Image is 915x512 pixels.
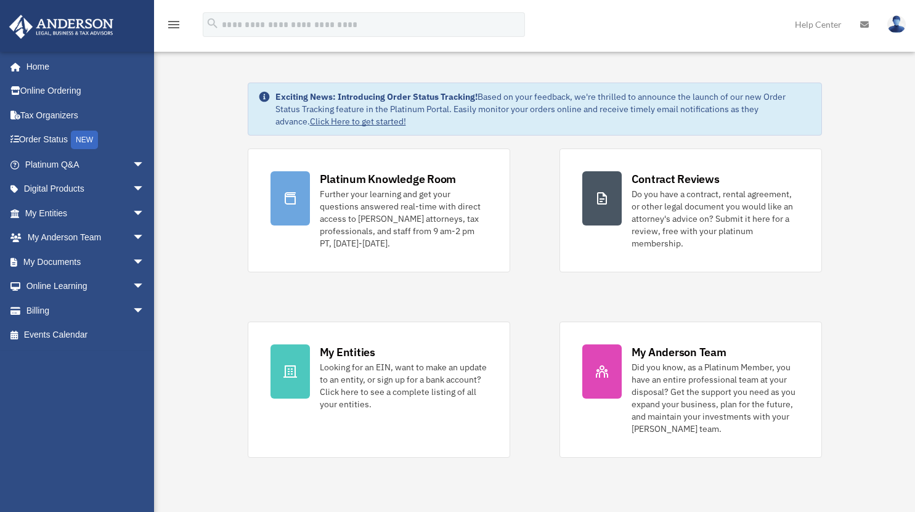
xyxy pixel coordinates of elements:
div: Based on your feedback, we're thrilled to announce the launch of our new Order Status Tracking fe... [275,91,811,128]
a: My Anderson Team Did you know, as a Platinum Member, you have an entire professional team at your... [559,322,822,458]
div: Did you know, as a Platinum Member, you have an entire professional team at your disposal? Get th... [632,361,799,435]
a: Online Ordering [9,79,163,104]
a: My Entities Looking for an EIN, want to make an update to an entity, or sign up for a bank accoun... [248,322,510,458]
a: Platinum Q&Aarrow_drop_down [9,152,163,177]
span: arrow_drop_down [132,177,157,202]
a: Order StatusNEW [9,128,163,153]
div: Platinum Knowledge Room [320,171,457,187]
a: Billingarrow_drop_down [9,298,163,323]
span: arrow_drop_down [132,201,157,226]
a: My Documentsarrow_drop_down [9,250,163,274]
div: Looking for an EIN, want to make an update to an entity, or sign up for a bank account? Click her... [320,361,487,410]
a: Platinum Knowledge Room Further your learning and get your questions answered real-time with dire... [248,148,510,272]
strong: Exciting News: Introducing Order Status Tracking! [275,91,478,102]
span: arrow_drop_down [132,298,157,323]
i: menu [166,17,181,32]
a: My Entitiesarrow_drop_down [9,201,163,226]
a: Click Here to get started! [310,116,406,127]
span: arrow_drop_down [132,274,157,299]
span: arrow_drop_down [132,152,157,177]
a: Contract Reviews Do you have a contract, rental agreement, or other legal document you would like... [559,148,822,272]
a: menu [166,22,181,32]
a: Online Learningarrow_drop_down [9,274,163,299]
img: User Pic [887,15,906,33]
div: Do you have a contract, rental agreement, or other legal document you would like an attorney's ad... [632,188,799,250]
div: Further your learning and get your questions answered real-time with direct access to [PERSON_NAM... [320,188,487,250]
a: Tax Organizers [9,103,163,128]
a: Home [9,54,157,79]
div: My Anderson Team [632,344,726,360]
div: NEW [71,131,98,149]
span: arrow_drop_down [132,226,157,251]
a: Events Calendar [9,323,163,347]
a: My Anderson Teamarrow_drop_down [9,226,163,250]
i: search [206,17,219,30]
img: Anderson Advisors Platinum Portal [6,15,117,39]
span: arrow_drop_down [132,250,157,275]
div: Contract Reviews [632,171,720,187]
a: Digital Productsarrow_drop_down [9,177,163,201]
div: My Entities [320,344,375,360]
